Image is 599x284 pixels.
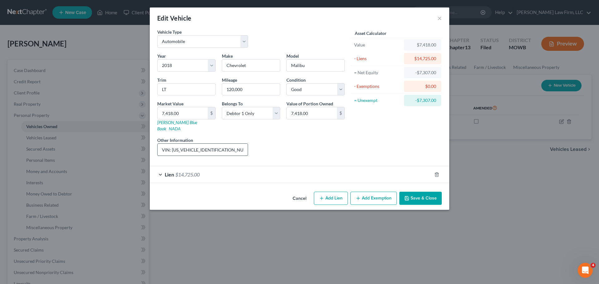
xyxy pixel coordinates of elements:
[337,107,344,119] div: $
[222,101,243,106] span: Belongs To
[409,70,436,76] div: -$7,307.00
[409,55,436,62] div: $14,725.00
[286,53,299,59] label: Model
[354,42,401,48] div: Value
[287,107,337,119] input: 0.00
[354,70,401,76] div: = Net Equity
[157,14,192,22] div: Edit Vehicle
[591,263,596,268] span: 4
[354,83,401,89] div: - Exemptions
[409,42,436,48] div: $7,418.00
[314,192,348,205] button: Add Lien
[354,55,401,62] div: - Liens
[157,120,197,131] a: [PERSON_NAME] Blue Book
[175,171,200,177] span: $14,725.00
[222,77,237,83] label: Mileage
[437,14,442,22] button: ×
[286,100,333,107] label: Value of Portion Owned
[409,97,436,103] div: -$7,307.00
[157,29,182,35] label: Vehicle Type
[288,192,311,205] button: Cancel
[157,77,166,83] label: Trim
[165,171,174,177] span: Lien
[157,53,166,59] label: Year
[350,192,397,205] button: Add Exemption
[157,137,193,143] label: Other Information
[409,83,436,89] div: $0.00
[287,60,344,71] input: ex. Altima
[355,30,387,36] label: Asset Calculator
[286,77,306,83] label: Condition
[158,107,208,119] input: 0.00
[578,263,593,278] iframe: Intercom live chat
[157,100,183,107] label: Market Value
[222,53,233,59] span: Make
[208,107,215,119] div: $
[169,126,181,131] a: NADA
[399,192,442,205] button: Save & Close
[158,144,248,156] input: (optional)
[158,84,215,95] input: ex. LS, LT, etc
[222,84,280,95] input: --
[222,60,280,71] input: ex. Nissan
[354,97,401,103] div: = Unexempt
